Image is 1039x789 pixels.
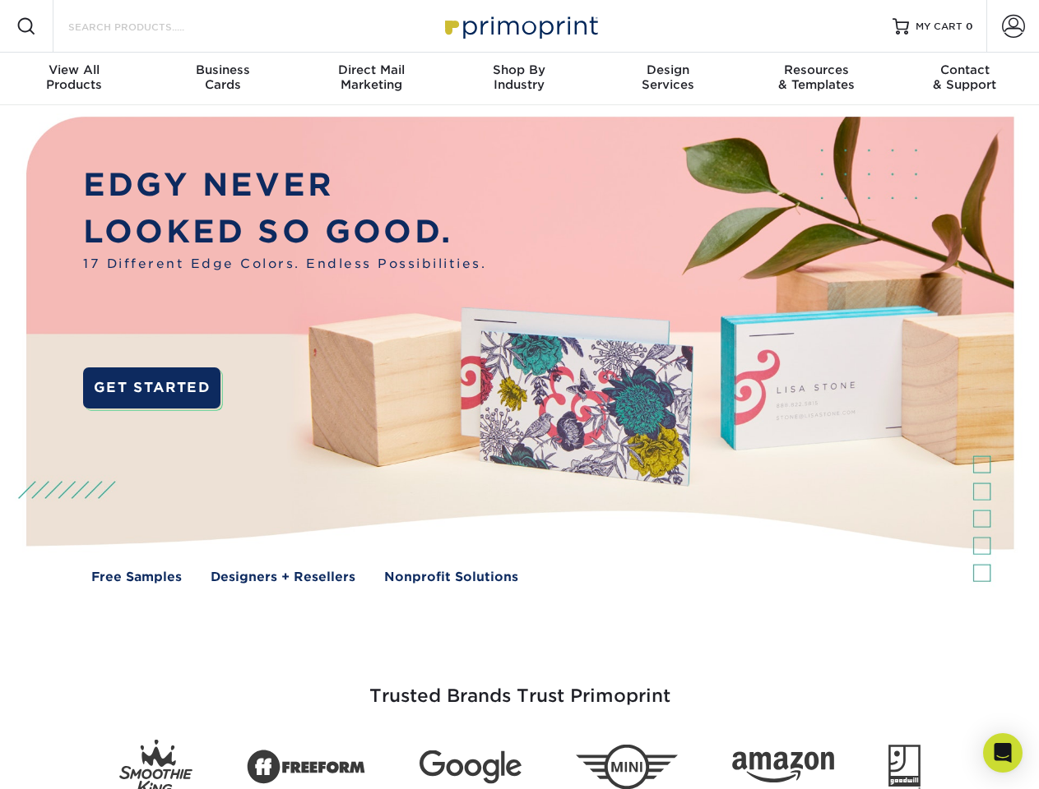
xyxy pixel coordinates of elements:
div: Services [594,62,742,92]
img: Google [420,750,522,784]
span: 17 Different Edge Colors. Endless Possibilities. [83,255,486,274]
div: Marketing [297,62,445,92]
div: Open Intercom Messenger [983,733,1023,773]
a: BusinessCards [148,53,296,105]
span: Design [594,62,742,77]
p: LOOKED SO GOOD. [83,209,486,256]
a: Designers + Resellers [211,568,355,587]
img: Goodwill [888,745,921,789]
a: Nonprofit Solutions [384,568,518,587]
a: Resources& Templates [742,53,890,105]
a: GET STARTED [83,367,220,408]
span: Shop By [445,62,593,77]
img: Primoprint [438,8,602,44]
div: & Support [891,62,1039,92]
h3: Trusted Brands Trust Primoprint [39,646,1001,727]
a: Contact& Support [891,53,1039,105]
p: EDGY NEVER [83,162,486,209]
span: Business [148,62,296,77]
div: Industry [445,62,593,92]
span: Direct Mail [297,62,445,77]
span: Resources [742,62,890,77]
span: 0 [966,21,973,32]
div: & Templates [742,62,890,92]
a: DesignServices [594,53,742,105]
a: Direct MailMarketing [297,53,445,105]
a: Free Samples [91,568,182,587]
a: Shop ByIndustry [445,53,593,105]
input: SEARCH PRODUCTS..... [67,16,227,36]
span: MY CART [916,20,962,34]
div: Cards [148,62,296,92]
img: Amazon [732,752,834,783]
span: Contact [891,62,1039,77]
